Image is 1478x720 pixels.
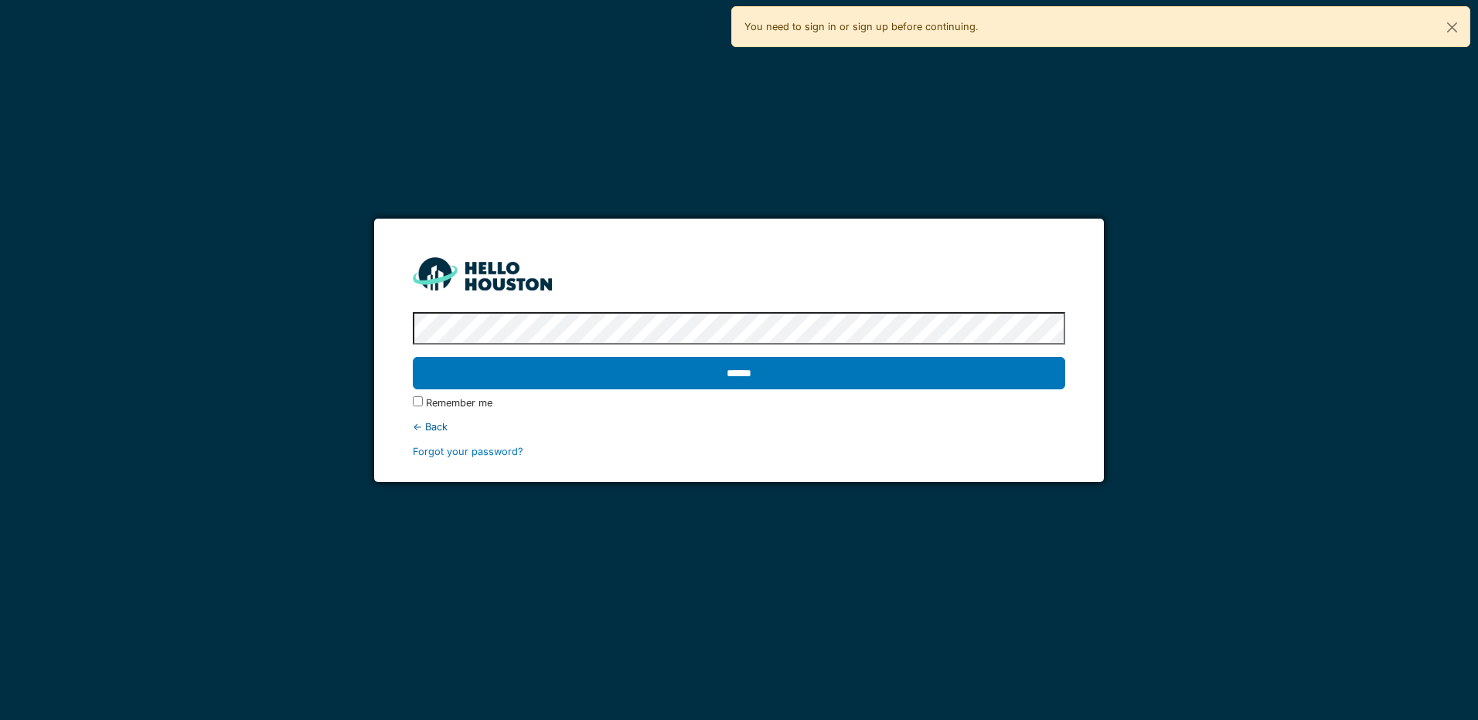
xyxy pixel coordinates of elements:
a: Forgot your password? [413,446,523,457]
label: Remember me [426,396,492,410]
img: HH_line-BYnF2_Hg.png [413,257,552,290]
div: ← Back [413,419,1064,434]
button: Close [1435,7,1469,48]
div: You need to sign in or sign up before continuing. [731,6,1470,47]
